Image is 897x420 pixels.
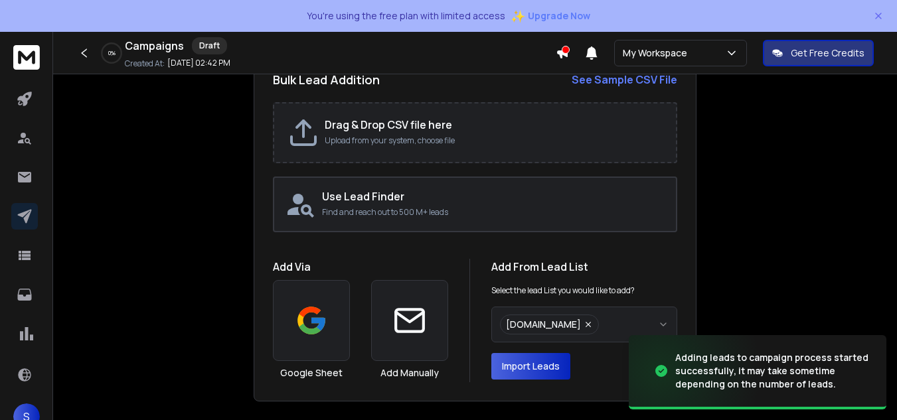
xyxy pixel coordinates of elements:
p: 0 % [108,49,116,57]
h2: Drag & Drop CSV file here [325,117,663,133]
h3: Add Manually [380,366,439,380]
p: Upload from your system, choose file [325,135,663,146]
h1: Add From Lead List [491,259,677,275]
button: ✨Upgrade Now [511,3,590,29]
h2: Use Lead Finder [322,188,665,204]
a: See Sample CSV File [572,72,677,88]
span: ✨ [511,7,525,25]
p: [DATE] 02:42 PM [167,58,230,68]
button: Import Leads [491,353,570,380]
h2: Bulk Lead Addition [273,70,380,89]
h3: Google Sheet [280,366,343,380]
h1: Campaigns [125,38,184,54]
p: Created At: [125,58,165,69]
p: Find and reach out to 500 M+ leads [322,207,665,218]
div: Adding leads to campaign process started successfully, it may take sometime depending on the numb... [675,351,870,391]
strong: See Sample CSV File [572,72,677,87]
p: Get Free Credits [791,46,864,60]
div: Draft [192,37,227,54]
p: My Workspace [623,46,693,60]
span: Upgrade Now [528,9,590,23]
span: [DOMAIN_NAME] [506,318,581,331]
img: image [629,332,762,411]
p: You're using the free plan with limited access [307,9,505,23]
h1: Add Via [273,259,448,275]
p: Select the lead List you would like to add? [491,285,635,296]
button: Get Free Credits [763,40,874,66]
